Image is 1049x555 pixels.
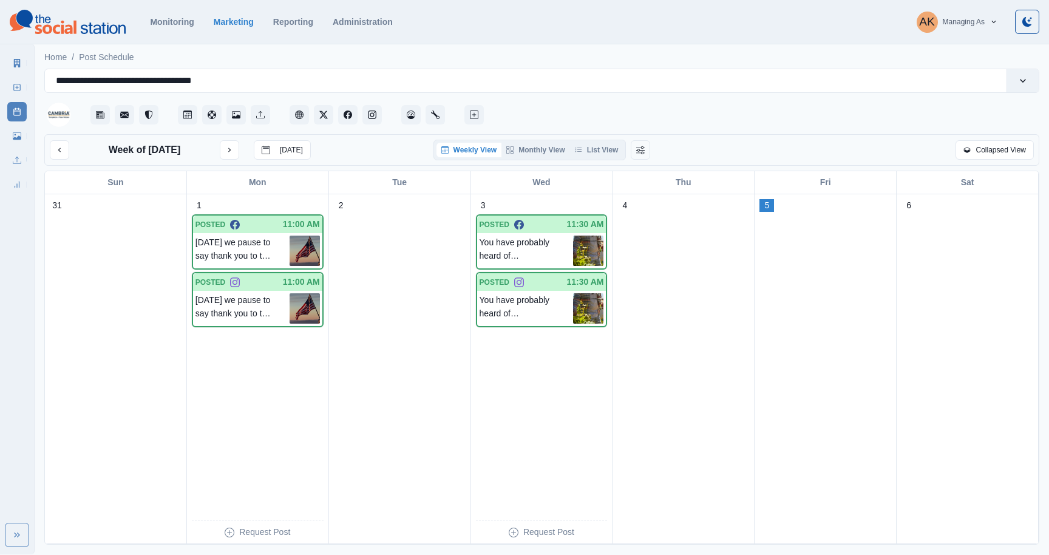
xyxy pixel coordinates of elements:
p: 11:30 AM [566,218,603,231]
img: w9zj6vcvaaj73xzhz19m [290,293,320,324]
button: Uploads [251,105,270,124]
p: POSTED [195,277,225,288]
button: Client Website [290,105,309,124]
img: w9zj6vcvaaj73xzhz19m [290,236,320,266]
p: POSTED [480,277,509,288]
p: You have probably heard of [GEOGRAPHIC_DATA], but have you really tasted it? They have a nearby w... [480,293,574,324]
button: Twitter [314,105,333,124]
p: Week of [DATE] [109,143,181,157]
a: Home [44,51,67,64]
p: POSTED [195,219,225,230]
div: Fri [755,171,897,194]
a: Post Schedule [7,102,27,121]
p: 4 [623,199,628,212]
button: Reviews [139,105,158,124]
button: Weekly View [436,143,502,157]
p: Request Post [239,526,290,539]
button: Content Pool [202,105,222,124]
nav: breadcrumb [44,51,134,64]
div: Sat [897,171,1039,194]
p: [DATE] [280,146,303,154]
p: Request Post [523,526,574,539]
a: New Post [7,78,27,97]
div: Thu [613,171,755,194]
p: 3 [481,199,486,212]
button: next month [220,140,239,160]
img: 365514629980090 [47,103,71,127]
a: Marketing [214,17,254,27]
p: 31 [52,199,62,212]
p: 1 [197,199,202,212]
p: 5 [764,199,769,212]
p: [DATE] we pause to say thank you to the doers, dreamers, and everyday difference-makers. Have a H... [195,293,290,324]
span: / [72,51,74,64]
p: 11:30 AM [566,276,603,288]
a: Post Schedule [79,51,134,64]
p: [DATE] we pause to say thank you to the doers, dreamers, and everyday difference-makers. Have a H... [195,236,290,266]
div: Wed [471,171,613,194]
p: 6 [906,199,911,212]
p: 11:00 AM [283,276,320,288]
div: Mon [187,171,329,194]
button: Monthly View [501,143,569,157]
button: Media Library [226,105,246,124]
img: e5xwqd5gum1focildhpd [573,293,603,324]
button: Instagram [362,105,382,124]
p: 11:00 AM [283,218,320,231]
div: Tue [329,171,471,194]
button: Toggle Mode [1015,10,1039,34]
p: 2 [339,199,344,212]
button: Managing As [907,10,1008,34]
button: Expand [5,523,29,547]
button: Messages [115,105,134,124]
button: List View [570,143,623,157]
button: Collapsed View [956,140,1034,160]
button: Stream [90,105,110,124]
button: Dashboard [401,105,421,124]
a: Review Summary [7,175,27,194]
button: previous month [50,140,69,160]
div: Managing As [943,18,985,26]
img: e5xwqd5gum1focildhpd [573,236,603,266]
button: go to today [254,140,311,160]
div: Sun [45,171,187,194]
a: Administration [333,17,393,27]
a: Monitoring [150,17,194,27]
a: Media Library [7,126,27,146]
a: Marketing Summary [7,53,27,73]
button: Post Schedule [178,105,197,124]
p: You have probably heard of [GEOGRAPHIC_DATA], but have you really tasted it? They have a nearby w... [480,236,574,266]
button: Administration [426,105,445,124]
p: POSTED [480,219,509,230]
a: Reporting [273,17,313,27]
button: Facebook [338,105,358,124]
img: logoTextSVG.62801f218bc96a9b266caa72a09eb111.svg [10,10,126,34]
button: Create New Post [464,105,484,124]
div: Alex Kalogeropoulos [919,7,935,36]
button: Change View Order [631,140,650,160]
a: Uploads [7,151,27,170]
